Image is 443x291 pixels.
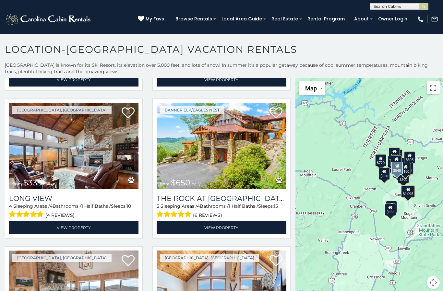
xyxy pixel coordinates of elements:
div: $435 [402,162,413,174]
div: $1,095 [401,185,415,198]
a: The Rock at [GEOGRAPHIC_DATA] [157,194,286,203]
a: View Property [157,221,286,234]
div: $225 [386,201,397,213]
span: 4 [9,203,12,209]
a: Add to favorites [122,107,135,120]
img: White-1-2.png [5,13,92,26]
h3: The Rock at Eagles Nest [157,194,286,203]
a: [GEOGRAPHIC_DATA], [GEOGRAPHIC_DATA] [12,254,112,262]
a: Add to favorites [122,254,135,268]
span: 4 [197,203,200,209]
div: $395 [404,151,415,164]
div: $300 [398,171,409,183]
a: Owner Login [375,14,411,24]
img: Long View [9,103,138,190]
div: $125 [389,147,400,159]
span: daily [192,181,201,186]
span: $335 [23,178,42,187]
img: The Rock at Eagles Nest [157,103,286,190]
span: (4 reviews) [45,211,75,219]
div: $545 [391,161,403,174]
img: phone-regular-white.png [417,16,424,23]
a: Long View from $335 daily [9,103,138,190]
span: daily [43,181,52,186]
div: $650 [379,168,390,180]
button: Toggle fullscreen view [427,81,440,94]
a: The Rock at Eagles Nest from $650 daily [157,103,286,190]
img: mail-regular-white.png [431,16,438,23]
span: 5 [157,203,159,209]
a: Long View [9,194,138,203]
span: 15 [274,203,278,209]
div: $160 [400,163,411,175]
span: 4 [50,203,53,209]
span: My Favs [146,16,164,22]
div: Sleeping Areas / Bathrooms / Sleeps: [9,203,138,219]
a: Real Estate [268,14,301,24]
button: Map camera controls [427,276,440,289]
a: [GEOGRAPHIC_DATA], [GEOGRAPHIC_DATA] [12,106,112,114]
a: Browse Rentals [172,14,215,24]
div: $425 [388,155,399,168]
a: Rental Program [304,14,348,24]
div: $720 [376,154,387,166]
a: View Property [9,73,138,86]
a: [GEOGRAPHIC_DATA], [GEOGRAPHIC_DATA] [160,254,259,262]
a: View Property [157,73,286,86]
span: from [160,181,170,186]
span: $650 [171,178,190,187]
a: Add to favorites [269,254,282,268]
div: $180 [391,155,402,167]
span: Map [305,85,317,92]
a: View Property [9,221,138,234]
span: from [12,181,22,186]
span: 1 Half Baths / [229,203,258,209]
div: Sleeping Areas / Bathrooms / Sleeps: [157,203,286,219]
div: $355 [385,203,396,215]
a: About [351,14,372,24]
span: 10 [126,203,131,209]
span: 1 Half Baths / [81,203,111,209]
button: Change map style [299,81,325,95]
a: My Favs [138,16,166,23]
div: $425 [388,156,399,168]
a: Local Area Guide [218,14,265,24]
a: Add to favorites [269,107,282,120]
span: (6 reviews) [193,211,222,219]
a: Banner Elk/Eagles Nest [160,106,224,114]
